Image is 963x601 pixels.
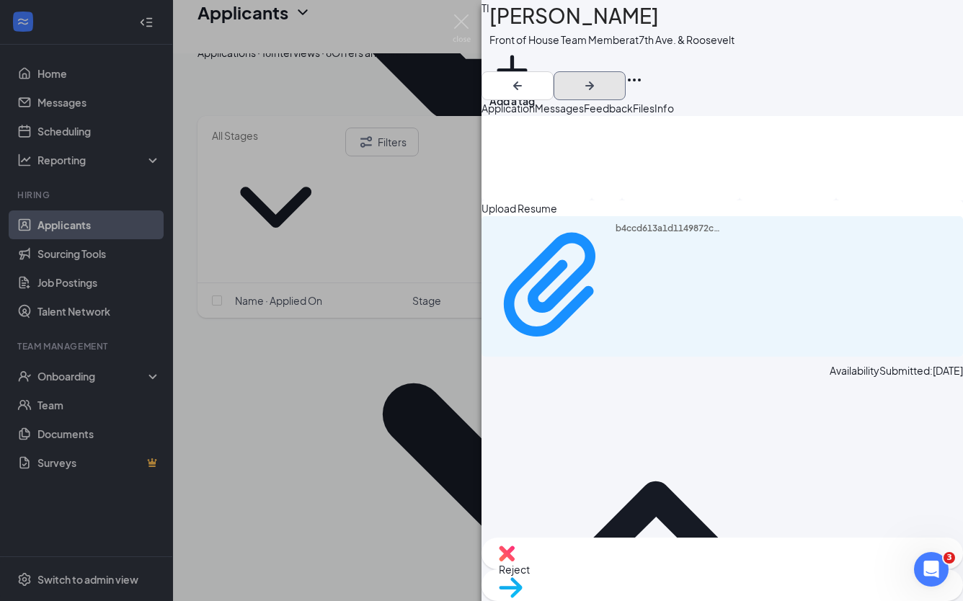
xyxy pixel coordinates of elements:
span: Upload Resume [481,200,557,216]
svg: Paperclip [490,223,616,348]
span: Info [654,102,674,115]
button: ArrowRight [554,71,626,100]
button: ArrowLeftNew [481,71,554,100]
iframe: Intercom live chat [914,552,949,587]
div: b4ccd613a1d1149872c9bc7a9f7ac4f8.pdf [616,223,724,348]
svg: ArrowLeftNew [509,77,526,94]
span: Submitted: [879,364,933,377]
a: Paperclipb4ccd613a1d1149872c9bc7a9f7ac4f8.pdf [490,223,724,350]
span: Application [481,102,535,115]
svg: ArrowRight [581,77,598,94]
svg: Plus [489,48,535,93]
span: [DATE] [933,364,963,377]
span: Messages [535,102,584,115]
button: PlusAdd a tag [489,48,535,109]
div: Front of House Team Member at 7th Ave. & Roosevelt [489,32,735,48]
span: Reject [499,563,530,576]
span: Files [633,102,654,115]
span: Feedback [584,102,633,115]
svg: Ellipses [626,71,643,89]
span: 3 [944,552,955,564]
